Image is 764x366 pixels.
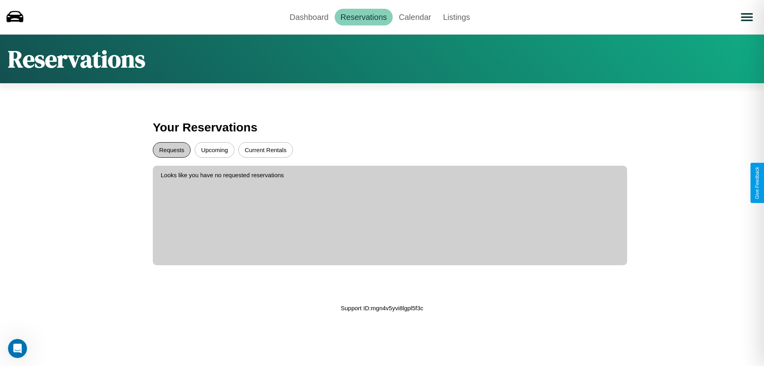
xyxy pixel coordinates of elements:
[754,167,760,199] div: Give Feedback
[736,6,758,28] button: Open menu
[8,339,27,358] iframe: Intercom live chat
[161,170,619,180] p: Looks like you have no requested reservations
[437,9,476,25] a: Listings
[284,9,335,25] a: Dashboard
[153,142,191,158] button: Requests
[341,303,423,313] p: Support ID: mgn4v5yvi8lgpl5f3c
[238,142,293,158] button: Current Rentals
[153,117,611,138] h3: Your Reservations
[8,43,145,75] h1: Reservations
[195,142,234,158] button: Upcoming
[335,9,393,25] a: Reservations
[393,9,437,25] a: Calendar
